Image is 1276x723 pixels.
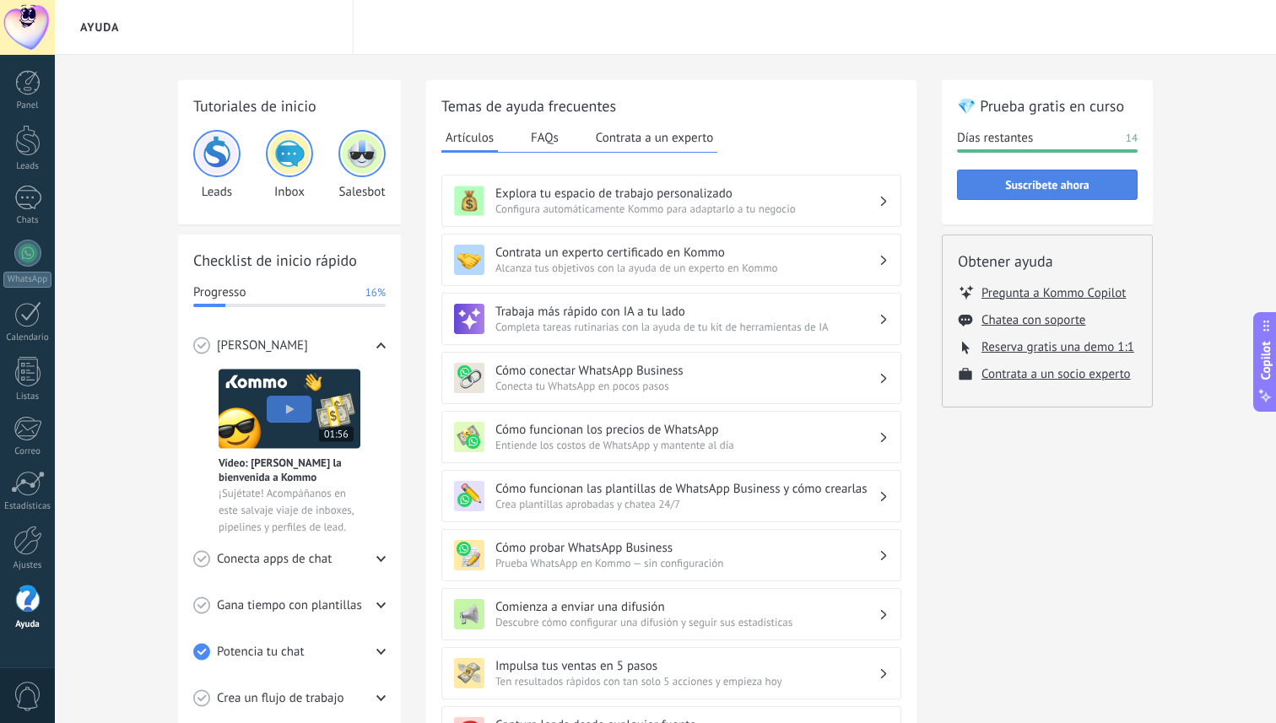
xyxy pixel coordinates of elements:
[495,320,879,334] span: Completa tareas rutinarias con la ayuda de tu kit de herramientas de IA
[495,379,879,393] span: Conecta tu WhatsApp en pocos pasos
[495,363,879,379] h3: Cómo conectar WhatsApp Business
[3,560,52,571] div: Ajustes
[957,170,1138,200] button: Suscríbete ahora
[981,284,1126,301] button: Pregunta a Kommo Copilot
[441,95,901,116] h2: Temas de ayuda frecuentes
[981,366,1131,382] button: Contrata a un socio experto
[219,369,360,449] img: Meet video
[193,130,241,200] div: Leads
[217,551,332,568] span: Conecta apps de chat
[3,161,52,172] div: Leads
[495,497,879,511] span: Crea plantillas aprobadas y chatea 24/7
[193,250,386,271] h2: Checklist de inicio rápido
[1005,179,1089,191] span: Suscríbete ahora
[981,312,1085,328] button: Chatea con soporte
[495,674,879,688] span: Ten resultados rápidos con tan solo 5 acciones y empieza hoy
[365,284,386,301] span: 16%
[495,261,879,275] span: Alcanza tus objetivos con la ayuda de un experto en Kommo
[1257,341,1274,380] span: Copilot
[957,130,1033,147] span: Días restantes
[495,438,879,452] span: Entiende los costos de WhatsApp y mantente al día
[3,332,52,343] div: Calendario
[193,95,386,116] h2: Tutoriales de inicio
[495,481,879,497] h3: Cómo funcionan las plantillas de WhatsApp Business y cómo crearlas
[217,644,305,661] span: Potencia tu chat
[495,304,879,320] h3: Trabaja más rápido con IA a tu lado
[3,446,52,457] div: Correo
[495,422,879,438] h3: Cómo funcionan los precios de WhatsApp
[981,339,1134,355] button: Reserva gratis una demo 1:1
[217,690,344,707] span: Crea un flujo de trabajo
[193,284,246,301] span: Progresso
[3,391,52,402] div: Listas
[3,215,52,226] div: Chats
[495,202,879,216] span: Configura automáticamente Kommo para adaptarlo a tu negocio
[266,130,313,200] div: Inbox
[3,501,52,512] div: Estadísticas
[495,658,879,674] h3: Impulsa tus ventas en 5 pasos
[3,272,51,288] div: WhatsApp
[495,245,879,261] h3: Contrata un experto certificado en Kommo
[495,186,879,202] h3: Explora tu espacio de trabajo personalizado
[592,125,717,150] button: Contrata a un experto
[495,540,879,556] h3: Cómo probar WhatsApp Business
[217,597,362,614] span: Gana tiempo con plantillas
[338,130,386,200] div: Salesbot
[495,556,879,570] span: Prueba WhatsApp en Kommo — sin configuración
[441,125,498,153] button: Artículos
[957,95,1138,116] h2: 💎 Prueba gratis en curso
[958,251,1137,272] h2: Obtener ayuda
[527,125,563,150] button: FAQs
[495,599,879,615] h3: Comienza a enviar una difusión
[3,619,52,630] div: Ayuda
[1126,130,1138,147] span: 14
[495,615,879,629] span: Descubre cómo configurar una difusión y seguir sus estadísticas
[3,100,52,111] div: Panel
[217,337,308,354] span: [PERSON_NAME]
[219,456,360,484] span: Vídeo: [PERSON_NAME] la bienvenida a Kommo
[219,485,360,536] span: ¡Sujétate! Acompáñanos en este salvaje viaje de inboxes, pipelines y perfiles de lead.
